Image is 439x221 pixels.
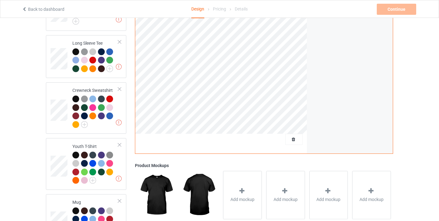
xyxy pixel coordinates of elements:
[72,87,118,127] div: Crewneck Sweatshirt
[309,171,348,219] div: Add mockup
[81,121,88,128] img: svg+xml;base64,PD94bWwgdmVyc2lvbj0iMS4wIiBlbmNvZGluZz0iVVRGLTgiPz4KPHN2ZyB3aWR0aD0iMjJweCIgaGVpZ2...
[235,0,248,18] div: Details
[213,0,226,18] div: Pricing
[72,18,79,25] img: svg+xml;base64,PD94bWwgdmVyc2lvbj0iMS4wIiBlbmNvZGluZz0iVVRGLTgiPz4KPHN2ZyB3aWR0aD0iMjJweCIgaGVpZ2...
[316,196,340,203] span: Add mockup
[266,171,305,219] div: Add mockup
[46,82,126,134] div: Crewneck Sweatshirt
[135,162,393,169] div: Product Mockups
[230,196,254,203] span: Add mockup
[89,177,96,184] img: svg+xml;base64,PD94bWwgdmVyc2lvbj0iMS4wIiBlbmNvZGluZz0iVVRGLTgiPz4KPHN2ZyB3aWR0aD0iMjJweCIgaGVpZ2...
[137,171,176,219] img: regular.jpg
[223,171,262,219] div: Add mockup
[116,120,122,125] img: exclamation icon
[191,0,204,18] div: Design
[116,176,122,182] img: exclamation icon
[72,143,118,183] div: Youth T-Shirt
[360,196,384,203] span: Add mockup
[274,196,298,203] span: Add mockup
[116,64,122,70] img: exclamation icon
[72,40,118,72] div: Long Sleeve Tee
[106,152,113,158] img: heather_texture.png
[106,65,113,72] img: svg+xml;base64,PD94bWwgdmVyc2lvbj0iMS4wIiBlbmNvZGluZz0iVVRGLTgiPz4KPHN2ZyB3aWR0aD0iMjJweCIgaGVpZ2...
[116,17,122,23] img: exclamation icon
[180,171,218,219] img: regular.jpg
[46,35,126,78] div: Long Sleeve Tee
[352,171,391,219] div: Add mockup
[46,138,126,190] div: Youth T-Shirt
[22,7,64,12] a: Back to dashboard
